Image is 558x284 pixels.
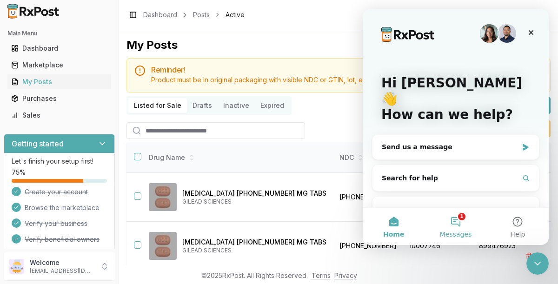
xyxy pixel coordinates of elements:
[404,222,473,271] td: 10007746
[9,259,24,274] img: User avatar
[25,235,100,244] span: Verify beneficial owners
[7,73,111,90] a: My Posts
[4,4,63,19] img: RxPost Logo
[521,248,538,264] button: Delete
[11,77,107,86] div: My Posts
[334,271,357,279] a: Privacy
[30,267,94,275] p: [EMAIL_ADDRESS][DOMAIN_NAME]
[193,10,210,20] a: Posts
[334,222,404,271] td: [PHONE_NUMBER]
[11,60,107,70] div: Marketplace
[25,219,87,228] span: Verify your business
[30,258,94,267] p: Welcome
[7,90,111,107] a: Purchases
[4,41,115,56] button: Dashboard
[11,94,107,103] div: Purchases
[151,75,543,85] div: Product must be in original packaging with visible NDC or GTIN, lot, expiration, and serialization.
[255,98,290,113] button: Expired
[126,38,178,54] div: My Posts
[187,98,218,113] button: Drafts
[12,157,107,166] p: Let's finish your setup first!
[334,173,404,222] td: [PHONE_NUMBER]
[182,198,326,205] p: GILEAD SCIENCES
[4,91,115,106] button: Purchases
[7,40,111,57] a: Dashboard
[12,138,64,149] h3: Getting started
[149,153,326,162] div: Drug Name
[7,30,111,37] h2: Main Menu
[4,58,115,73] button: Marketplace
[363,9,549,245] iframe: Intercom live chat
[143,10,245,20] nav: breadcrumb
[218,98,255,113] button: Inactive
[25,187,88,197] span: Create your account
[151,66,543,73] h5: Reminder!
[149,183,177,211] img: Biktarvy 50-200-25 MG TABS
[182,238,326,247] p: [MEDICAL_DATA] [PHONE_NUMBER] MG TABS
[312,271,331,279] a: Terms
[7,107,111,124] a: Sales
[128,98,187,113] button: Listed for Sale
[12,168,26,177] span: 75 %
[182,247,326,254] p: GILEAD SCIENCES
[226,10,245,20] span: Active
[526,252,549,275] iframe: Intercom live chat
[7,57,111,73] a: Marketplace
[143,10,177,20] a: Dashboard
[25,203,100,212] span: Browse the marketplace
[4,74,115,89] button: My Posts
[339,153,398,162] div: NDC
[11,44,107,53] div: Dashboard
[182,189,326,198] p: [MEDICAL_DATA] [PHONE_NUMBER] MG TABS
[149,232,177,260] img: Biktarvy 50-200-25 MG TABS
[473,222,543,271] td: 899476923581
[11,111,107,120] div: Sales
[4,108,115,123] button: Sales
